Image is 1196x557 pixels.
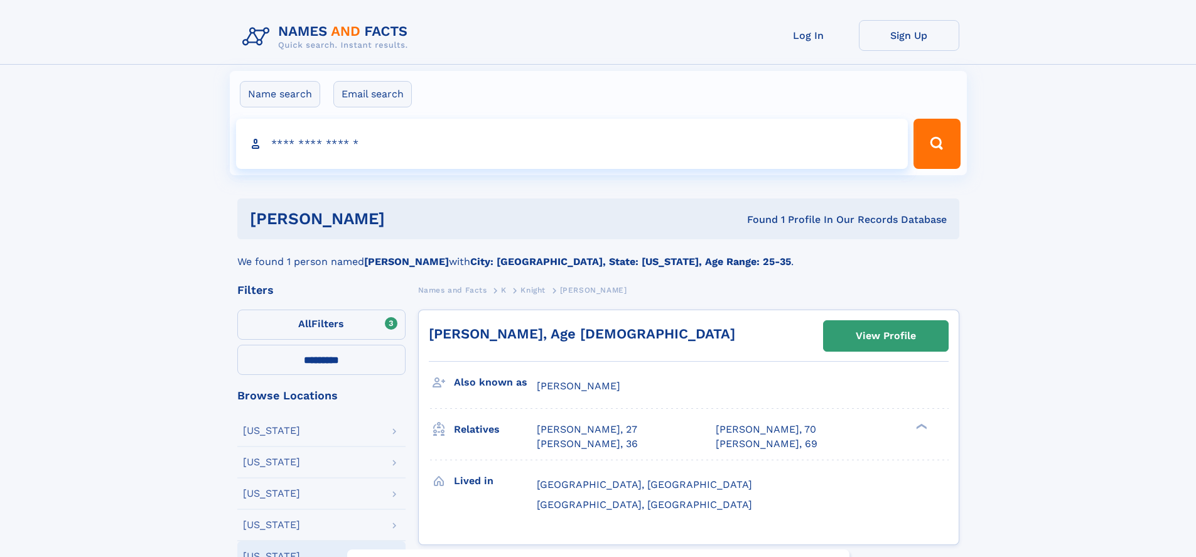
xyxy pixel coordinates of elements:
[758,20,859,51] a: Log In
[537,423,637,436] a: [PERSON_NAME], 27
[520,286,546,295] span: Knight
[537,437,638,451] a: [PERSON_NAME], 36
[243,489,300,499] div: [US_STATE]
[454,470,537,492] h3: Lived in
[240,81,320,107] label: Name search
[537,499,752,511] span: [GEOGRAPHIC_DATA], [GEOGRAPHIC_DATA]
[501,286,507,295] span: K
[501,282,507,298] a: K
[298,318,311,330] span: All
[237,310,406,340] label: Filters
[250,211,566,227] h1: [PERSON_NAME]
[237,284,406,296] div: Filters
[236,119,908,169] input: search input
[856,322,916,350] div: View Profile
[243,426,300,436] div: [US_STATE]
[364,256,449,268] b: [PERSON_NAME]
[716,437,817,451] a: [PERSON_NAME], 69
[859,20,959,51] a: Sign Up
[418,282,487,298] a: Names and Facts
[913,423,928,431] div: ❯
[333,81,412,107] label: Email search
[716,423,816,436] a: [PERSON_NAME], 70
[824,321,948,351] a: View Profile
[429,326,735,342] a: [PERSON_NAME], Age [DEMOGRAPHIC_DATA]
[243,520,300,530] div: [US_STATE]
[454,372,537,393] h3: Also known as
[237,390,406,401] div: Browse Locations
[243,457,300,467] div: [US_STATE]
[237,20,418,54] img: Logo Names and Facts
[470,256,791,268] b: City: [GEOGRAPHIC_DATA], State: [US_STATE], Age Range: 25-35
[537,479,752,490] span: [GEOGRAPHIC_DATA], [GEOGRAPHIC_DATA]
[537,380,620,392] span: [PERSON_NAME]
[454,419,537,440] h3: Relatives
[560,286,627,295] span: [PERSON_NAME]
[913,119,960,169] button: Search Button
[237,239,959,269] div: We found 1 person named with .
[520,282,546,298] a: Knight
[566,213,947,227] div: Found 1 Profile In Our Records Database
